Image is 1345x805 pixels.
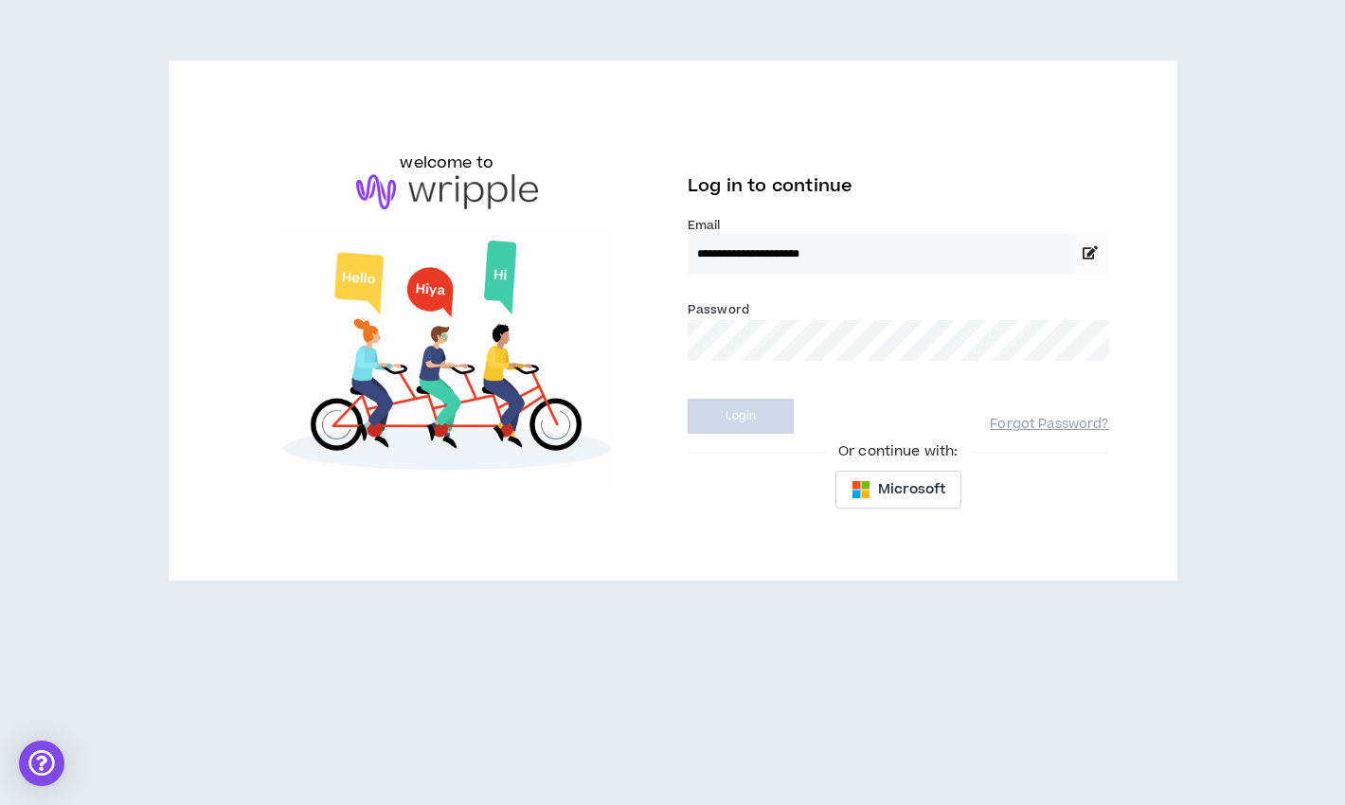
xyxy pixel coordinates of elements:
[356,174,538,210] img: logo-brand.png
[237,228,658,490] img: Welcome to Wripple
[688,174,852,198] span: Log in to continue
[688,217,1109,234] label: Email
[825,441,971,462] span: Or continue with:
[688,301,749,318] label: Password
[688,399,794,434] button: Login
[19,741,64,786] div: Open Intercom Messenger
[400,152,493,174] h6: welcome to
[835,471,961,509] button: Microsoft
[990,416,1108,434] a: Forgot Password?
[878,479,945,500] span: Microsoft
